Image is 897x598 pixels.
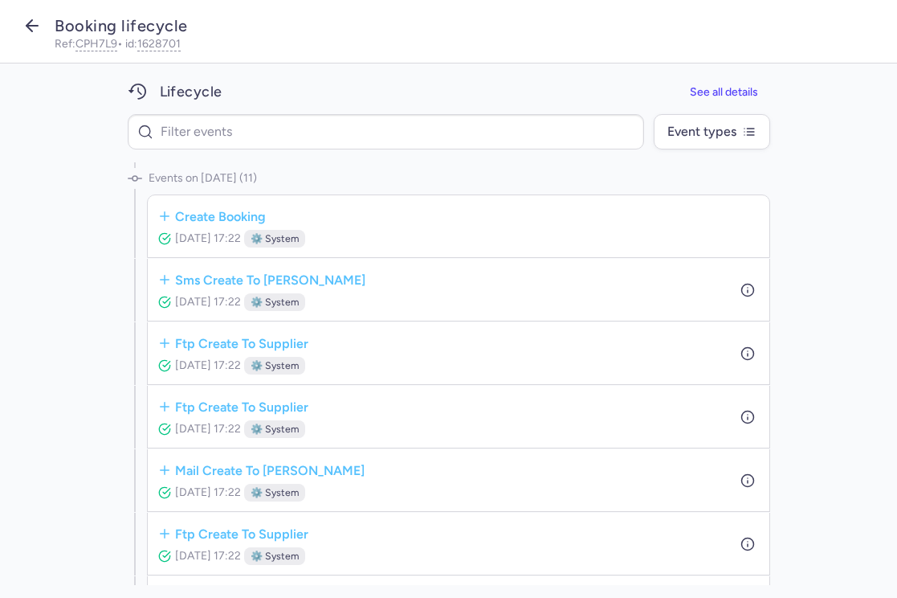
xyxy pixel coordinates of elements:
[75,39,117,50] button: CPH7L9
[175,485,241,499] span: [DATE] 17:22
[251,548,299,564] span: ⚙️ system
[175,358,241,372] span: [DATE] 17:22
[175,231,241,245] span: [DATE] 17:22
[160,83,222,101] h3: Lifecycle
[251,294,299,310] span: ⚙️ system
[55,39,878,50] p: Ref: • id:
[251,485,299,501] span: ⚙️ system
[251,231,299,247] span: ⚙️ system
[128,114,645,149] input: Filter events
[175,206,266,226] span: create booking
[175,396,308,416] span: ftp create to supplier
[690,86,758,98] span: See all details
[251,421,299,437] span: ⚙️ system
[654,114,769,149] button: Event types
[137,39,181,50] button: 1628701
[678,76,770,108] button: See all details
[175,422,241,436] span: [DATE] 17:22
[175,523,308,543] span: ftp create to supplier
[55,16,188,35] span: Booking lifecycle
[175,333,308,353] span: ftp create to supplier
[175,460,365,480] span: mail create to [PERSON_NAME]
[149,162,257,195] span: Events on [DATE] (11)
[251,358,299,374] span: ⚙️ system
[175,269,365,289] span: sms create to [PERSON_NAME]
[667,125,736,139] span: Event types
[175,549,241,563] span: [DATE] 17:22
[175,295,241,309] span: [DATE] 17:22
